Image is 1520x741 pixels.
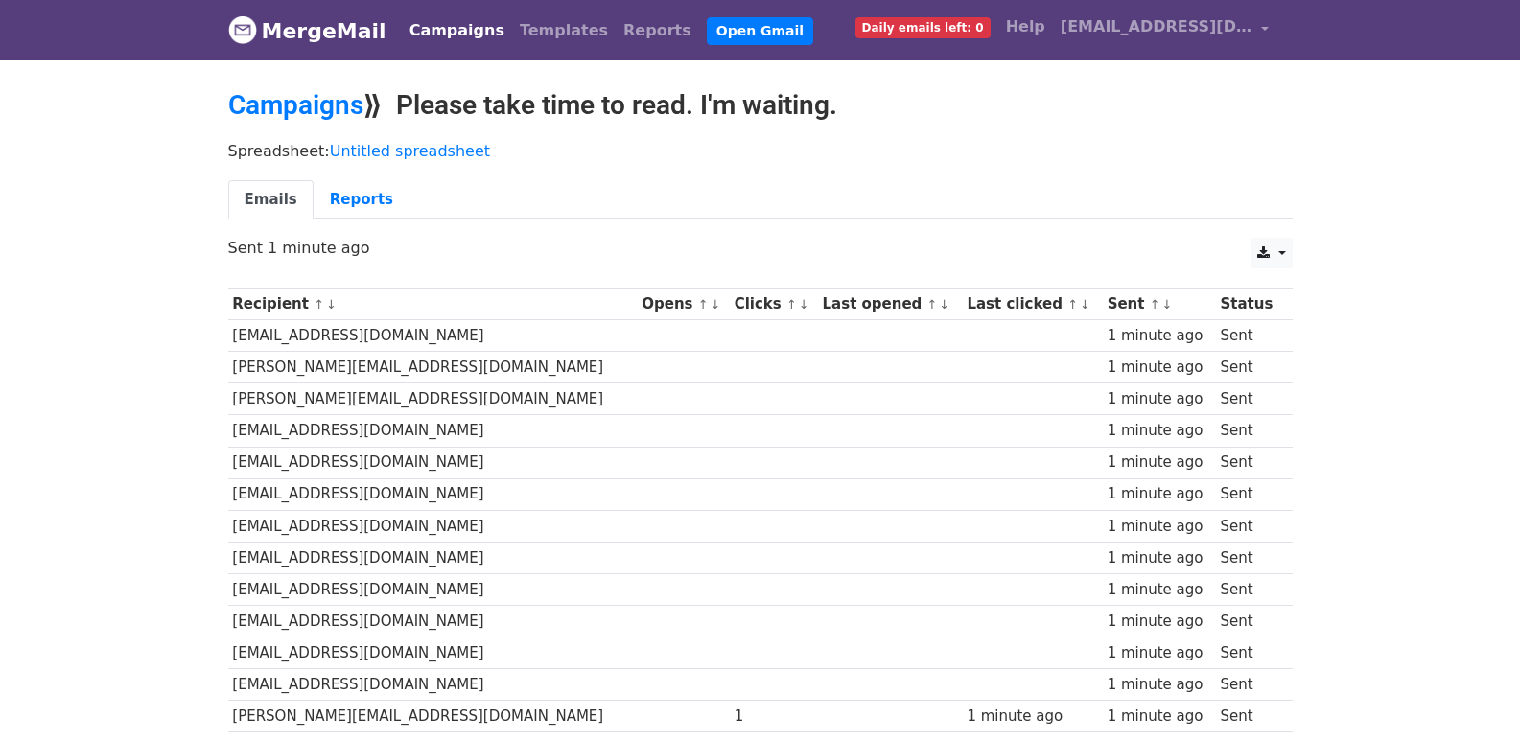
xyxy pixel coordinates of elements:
[848,8,998,46] a: Daily emails left: 0
[1216,701,1282,732] td: Sent
[1108,674,1211,696] div: 1 minute ago
[1216,542,1282,573] td: Sent
[637,289,729,320] th: Opens
[1108,452,1211,474] div: 1 minute ago
[228,542,638,573] td: [EMAIL_ADDRESS][DOMAIN_NAME]
[799,297,809,312] a: ↓
[228,11,386,51] a: MergeMail
[927,297,938,312] a: ↑
[1216,573,1282,605] td: Sent
[1108,420,1211,442] div: 1 minute ago
[1216,606,1282,637] td: Sent
[228,447,638,478] td: [EMAIL_ADDRESS][DOMAIN_NAME]
[1103,289,1216,320] th: Sent
[1108,357,1211,379] div: 1 minute ago
[228,510,638,542] td: [EMAIL_ADDRESS][DOMAIN_NAME]
[730,289,818,320] th: Clicks
[855,17,991,38] span: Daily emails left: 0
[1108,706,1211,728] div: 1 minute ago
[735,706,813,728] div: 1
[228,289,638,320] th: Recipient
[616,12,699,50] a: Reports
[228,352,638,383] td: [PERSON_NAME][EMAIL_ADDRESS][DOMAIN_NAME]
[314,297,324,312] a: ↑
[1216,447,1282,478] td: Sent
[228,89,1293,122] h2: ⟫ Please take time to read. I'm waiting.
[1108,642,1211,664] div: 1 minute ago
[1108,516,1211,538] div: 1 minute ago
[1108,325,1211,347] div: 1 minute ago
[1216,289,1282,320] th: Status
[698,297,709,312] a: ↑
[818,289,963,320] th: Last opened
[1216,478,1282,510] td: Sent
[1108,388,1211,410] div: 1 minute ago
[228,180,314,220] a: Emails
[228,415,638,447] td: [EMAIL_ADDRESS][DOMAIN_NAME]
[1216,320,1282,352] td: Sent
[1108,547,1211,569] div: 1 minute ago
[402,12,512,50] a: Campaigns
[228,606,638,637] td: [EMAIL_ADDRESS][DOMAIN_NAME]
[228,637,638,669] td: [EMAIL_ADDRESS][DOMAIN_NAME]
[1108,579,1211,601] div: 1 minute ago
[1216,383,1282,415] td: Sent
[314,180,409,220] a: Reports
[1108,611,1211,633] div: 1 minute ago
[228,573,638,605] td: [EMAIL_ADDRESS][DOMAIN_NAME]
[228,320,638,352] td: [EMAIL_ADDRESS][DOMAIN_NAME]
[1150,297,1160,312] a: ↑
[228,383,638,415] td: [PERSON_NAME][EMAIL_ADDRESS][DOMAIN_NAME]
[1216,669,1282,701] td: Sent
[1216,415,1282,447] td: Sent
[512,12,616,50] a: Templates
[326,297,337,312] a: ↓
[998,8,1053,46] a: Help
[963,289,1103,320] th: Last clicked
[1161,297,1172,312] a: ↓
[1080,297,1090,312] a: ↓
[1216,637,1282,669] td: Sent
[330,142,490,160] a: Untitled spreadsheet
[228,89,363,121] a: Campaigns
[228,141,1293,161] p: Spreadsheet:
[1053,8,1277,53] a: [EMAIL_ADDRESS][DOMAIN_NAME]
[1061,15,1252,38] span: [EMAIL_ADDRESS][DOMAIN_NAME]
[967,706,1098,728] div: 1 minute ago
[228,669,638,701] td: [EMAIL_ADDRESS][DOMAIN_NAME]
[228,478,638,510] td: [EMAIL_ADDRESS][DOMAIN_NAME]
[1067,297,1078,312] a: ↑
[228,238,1293,258] p: Sent 1 minute ago
[707,17,813,45] a: Open Gmail
[939,297,949,312] a: ↓
[1108,483,1211,505] div: 1 minute ago
[710,297,720,312] a: ↓
[1216,510,1282,542] td: Sent
[1216,352,1282,383] td: Sent
[228,701,638,732] td: [PERSON_NAME][EMAIL_ADDRESS][DOMAIN_NAME]
[228,15,257,44] img: MergeMail logo
[786,297,797,312] a: ↑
